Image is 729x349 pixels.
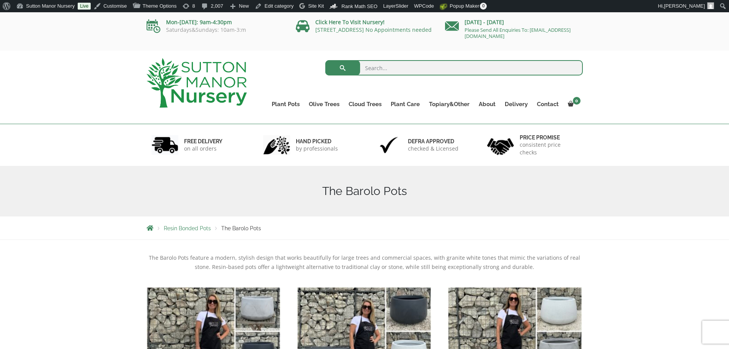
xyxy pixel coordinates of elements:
[375,135,402,155] img: 3.jpg
[147,58,247,108] img: logo
[386,99,424,110] a: Plant Care
[315,18,385,26] a: Click Here To Visit Nursery!
[184,138,222,145] h6: FREE DELIVERY
[308,3,324,9] span: Site Kit
[147,225,583,231] nav: Breadcrumbs
[520,141,578,156] p: consistent price checks
[341,3,377,9] span: Rank Math SEO
[465,26,571,39] a: Please Send All Enquiries To: [EMAIL_ADDRESS][DOMAIN_NAME]
[480,3,487,10] span: 0
[147,27,284,33] p: Saturdays&Sundays: 10am-3:m
[267,99,304,110] a: Plant Pots
[304,99,344,110] a: Olive Trees
[147,253,583,272] p: The Barolo Pots feature a modern, stylish design that works beautifully for large trees and comme...
[500,99,532,110] a: Delivery
[424,99,474,110] a: Topiary&Other
[221,225,261,231] span: The Barolo Pots
[563,99,583,110] a: 0
[296,138,338,145] h6: hand picked
[573,97,581,105] span: 0
[147,18,284,27] p: Mon-[DATE]: 9am-4:30pm
[408,145,458,152] p: checked & Licensed
[487,133,514,157] img: 4.jpg
[152,135,178,155] img: 1.jpg
[532,99,563,110] a: Contact
[296,145,338,152] p: by professionals
[664,3,705,9] span: [PERSON_NAME]
[325,60,583,75] input: Search...
[344,99,386,110] a: Cloud Trees
[78,3,91,10] a: Live
[164,225,211,231] a: Resin Bonded Pots
[408,138,458,145] h6: Defra approved
[263,135,290,155] img: 2.jpg
[474,99,500,110] a: About
[315,26,432,33] a: [STREET_ADDRESS] No Appointments needed
[520,134,578,141] h6: Price promise
[184,145,222,152] p: on all orders
[445,18,583,27] p: [DATE] - [DATE]
[147,184,583,198] h1: The Barolo Pots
